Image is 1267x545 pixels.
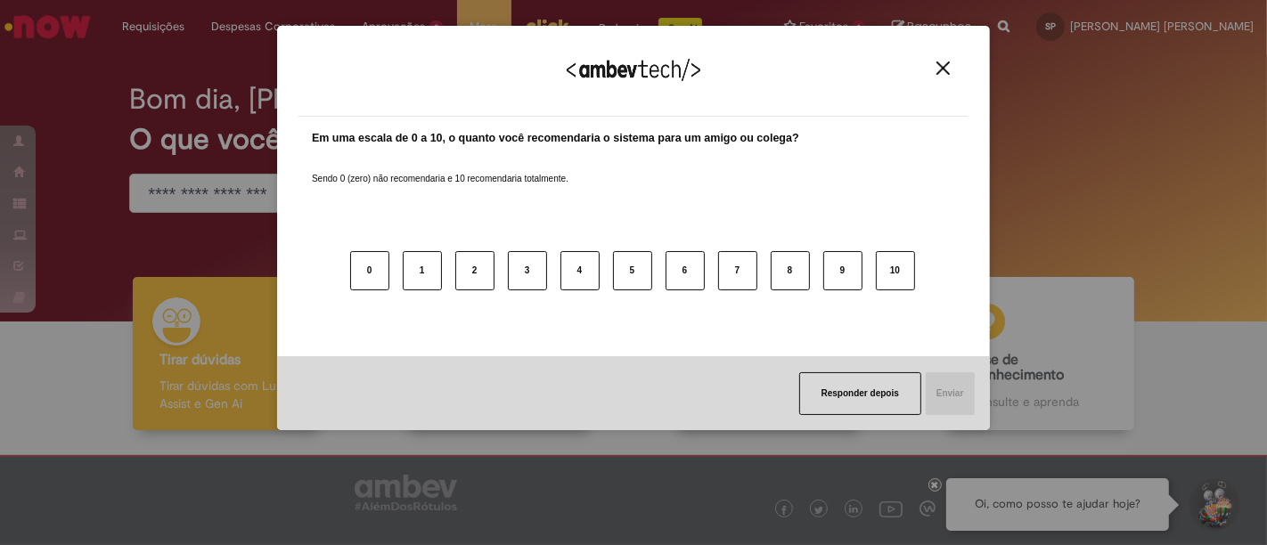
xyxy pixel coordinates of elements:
[666,251,705,290] button: 6
[560,251,600,290] button: 4
[508,251,547,290] button: 3
[312,130,799,147] label: Em uma escala de 0 a 10, o quanto você recomendaria o sistema para um amigo ou colega?
[455,251,495,290] button: 2
[771,251,810,290] button: 8
[931,61,955,76] button: Close
[799,372,921,415] button: Responder depois
[350,251,389,290] button: 0
[823,251,862,290] button: 9
[936,61,950,75] img: Close
[403,251,442,290] button: 1
[718,251,757,290] button: 7
[567,59,700,81] img: Logo Ambevtech
[312,151,568,185] label: Sendo 0 (zero) não recomendaria e 10 recomendaria totalmente.
[876,251,915,290] button: 10
[613,251,652,290] button: 5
